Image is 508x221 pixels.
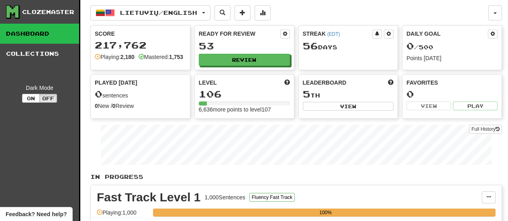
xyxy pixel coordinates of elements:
[169,54,183,60] strong: 1,753
[199,79,217,87] span: Level
[120,54,135,60] strong: 2,180
[95,53,135,61] div: Playing:
[303,88,310,99] span: 5
[95,40,186,50] div: 217,762
[90,173,502,181] p: In Progress
[235,5,251,20] button: Add sentence to collection
[95,89,186,99] div: sentences
[469,125,502,134] a: Full History
[406,44,433,51] span: / 500
[95,30,186,38] div: Score
[199,30,280,38] div: Ready for Review
[327,31,340,37] a: (EDT)
[120,9,197,16] span: Lietuvių / English
[95,88,102,99] span: 0
[39,94,57,103] button: Off
[388,79,394,87] span: This week in points, UTC
[6,210,67,218] span: Open feedback widget
[406,30,488,39] div: Daily Goal
[303,40,318,51] span: 56
[97,191,201,203] div: Fast Track Level 1
[199,89,290,99] div: 106
[303,89,394,99] div: th
[22,94,40,103] button: On
[95,103,98,109] strong: 0
[303,79,347,87] span: Leaderboard
[406,40,414,51] span: 0
[22,8,74,16] div: Clozemaster
[155,209,496,217] div: 100%
[406,54,498,62] div: Points [DATE]
[95,79,137,87] span: Played [DATE]
[139,53,183,61] div: Mastered:
[453,101,498,110] button: Play
[205,193,245,201] div: 1,000 Sentences
[406,101,451,110] button: View
[284,79,290,87] span: Score more points to level up
[303,41,394,51] div: Day s
[406,79,498,87] div: Favorites
[6,84,73,92] div: Dark Mode
[214,5,231,20] button: Search sentences
[249,193,295,202] button: Fluency Fast Track
[255,5,271,20] button: More stats
[95,102,186,110] div: New / Review
[90,5,210,20] button: Lietuvių/English
[303,102,394,111] button: View
[199,105,290,114] div: 6,636 more points to level 107
[112,103,116,109] strong: 0
[303,30,373,38] div: Streak
[199,54,290,66] button: Review
[199,41,290,51] div: 53
[406,89,498,99] div: 0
